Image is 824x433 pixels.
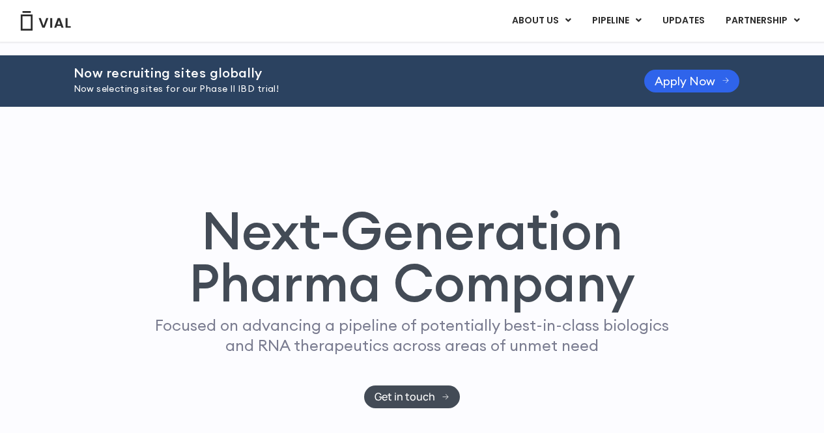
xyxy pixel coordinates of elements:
a: Get in touch [364,385,460,408]
a: PIPELINEMenu Toggle [582,10,651,32]
h1: Next-Generation Pharma Company [130,204,694,309]
p: Focused on advancing a pipeline of potentially best-in-class biologics and RNA therapeutics acros... [150,315,675,356]
a: ABOUT USMenu Toggle [502,10,581,32]
a: UPDATES [652,10,715,32]
p: Now selecting sites for our Phase II IBD trial! [74,82,612,96]
h2: Now recruiting sites globally [74,66,612,80]
a: PARTNERSHIPMenu Toggle [715,10,810,32]
span: Apply Now [655,76,715,86]
a: Apply Now [644,70,740,92]
span: Get in touch [375,392,435,402]
img: Vial Logo [20,11,72,31]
